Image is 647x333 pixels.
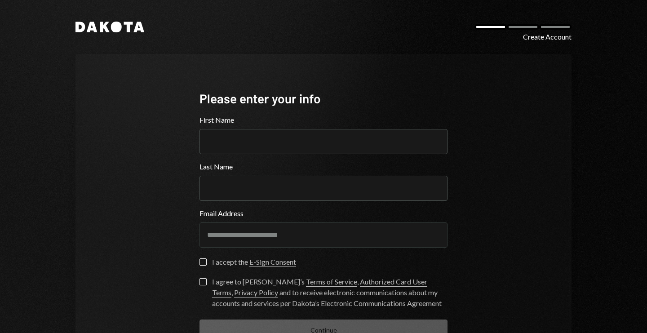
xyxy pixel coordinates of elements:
[212,257,296,267] div: I accept the
[212,277,427,297] a: Authorized Card User Terms
[199,90,448,107] div: Please enter your info
[234,288,278,297] a: Privacy Policy
[306,277,357,287] a: Terms of Service
[212,276,448,309] div: I agree to [PERSON_NAME]’s , , and to receive electronic communications about my accounts and ser...
[249,258,296,267] a: E-Sign Consent
[199,161,448,172] label: Last Name
[199,258,207,266] button: I accept the E-Sign Consent
[199,115,448,125] label: First Name
[523,31,572,42] div: Create Account
[199,208,448,219] label: Email Address
[199,278,207,285] button: I agree to [PERSON_NAME]’s Terms of Service, Authorized Card User Terms, Privacy Policy and to re...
